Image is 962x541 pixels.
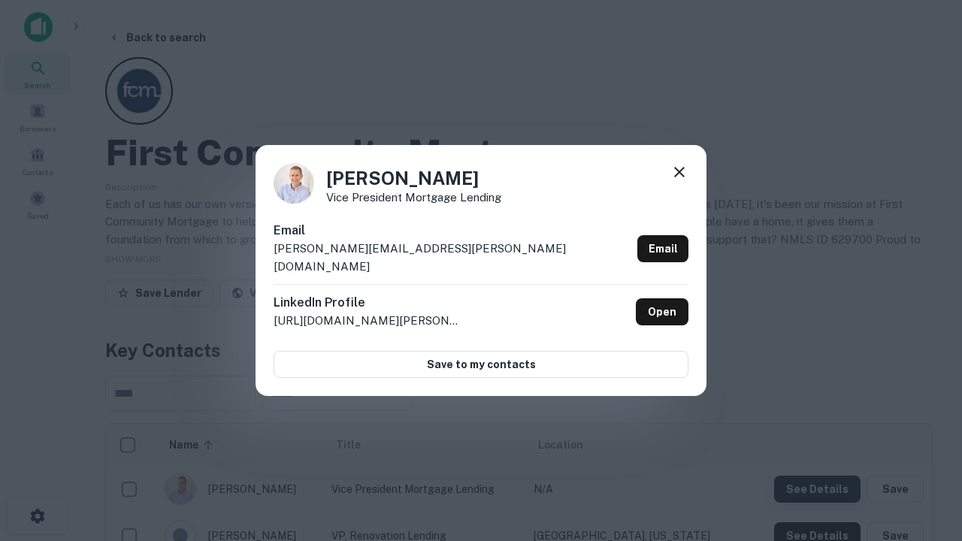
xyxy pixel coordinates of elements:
button: Save to my contacts [274,351,688,378]
h4: [PERSON_NAME] [326,165,501,192]
iframe: Chat Widget [887,373,962,445]
h6: Email [274,222,631,240]
a: Open [636,298,688,325]
p: [URL][DOMAIN_NAME][PERSON_NAME] [274,312,461,330]
a: Email [637,235,688,262]
p: [PERSON_NAME][EMAIL_ADDRESS][PERSON_NAME][DOMAIN_NAME] [274,240,631,275]
img: 1520878720083 [274,163,314,204]
h6: LinkedIn Profile [274,294,461,312]
p: Vice President Mortgage Lending [326,192,501,203]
